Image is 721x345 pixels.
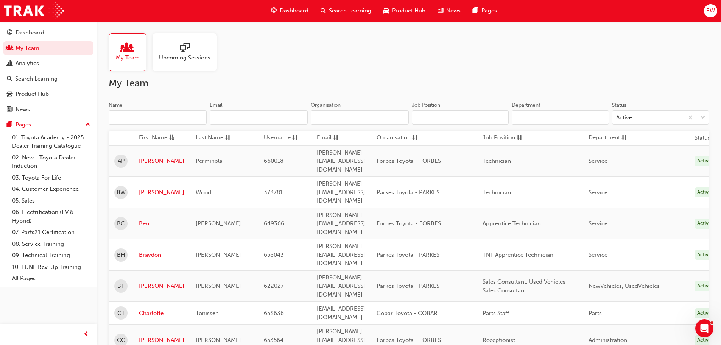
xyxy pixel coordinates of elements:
[483,278,565,294] span: Sales Consultant, Used Vehicles Sales Consultant
[695,308,714,318] div: Active
[109,33,153,71] a: My Team
[483,189,511,196] span: Technician
[467,3,503,19] a: pages-iconPages
[512,101,540,109] div: Department
[483,220,541,227] span: Apprentice Technician
[16,105,30,114] div: News
[196,283,241,289] span: [PERSON_NAME]
[695,219,714,229] div: Active
[117,219,125,228] span: BC
[377,133,418,143] button: Organisationsorting-icon
[265,3,315,19] a: guage-iconDashboard
[7,60,12,67] span: chart-icon
[210,101,223,109] div: Email
[3,118,93,132] button: Pages
[16,120,31,129] div: Pages
[7,76,12,83] span: search-icon
[392,6,425,15] span: Product Hub
[196,133,223,143] span: Last Name
[117,188,126,197] span: BW
[3,72,93,86] a: Search Learning
[139,133,167,143] span: First Name
[311,110,409,125] input: Organisation
[9,206,93,226] a: 06. Electrification (EV & Hybrid)
[117,336,125,345] span: CC
[9,226,93,238] a: 07. Parts21 Certification
[196,220,241,227] span: [PERSON_NAME]
[9,261,93,273] a: 10. TUNE Rev-Up Training
[7,30,12,36] span: guage-icon
[117,251,125,259] span: BH
[483,251,553,258] span: TNT Apprentice Technician
[139,133,181,143] button: First Nameasc-icon
[377,3,431,19] a: car-iconProduct Hub
[329,6,371,15] span: Search Learning
[118,157,125,165] span: AP
[317,274,365,298] span: [PERSON_NAME][EMAIL_ADDRESS][DOMAIN_NAME]
[589,251,607,258] span: Service
[333,133,339,143] span: sorting-icon
[377,158,441,164] span: Forbes Toyota - FORBES
[9,172,93,184] a: 03. Toyota For Life
[225,133,230,143] span: sorting-icon
[321,6,326,16] span: search-icon
[589,310,602,317] span: Parts
[109,77,709,89] h2: My Team
[9,273,93,284] a: All Pages
[695,156,714,166] div: Active
[196,133,237,143] button: Last Namesorting-icon
[169,133,174,143] span: asc-icon
[16,28,44,37] div: Dashboard
[7,122,12,128] span: pages-icon
[196,310,219,317] span: Tonissen
[264,189,283,196] span: 373781
[123,43,132,53] span: people-icon
[695,250,714,260] div: Active
[317,133,332,143] span: Email
[695,281,714,291] div: Active
[9,238,93,250] a: 08. Service Training
[159,53,210,62] span: Upcoming Sessions
[264,158,283,164] span: 660018
[704,4,717,17] button: EW
[311,101,341,109] div: Organisation
[85,120,90,130] span: up-icon
[589,283,660,289] span: NewVehicles, UsedVehicles
[317,243,365,267] span: [PERSON_NAME][EMAIL_ADDRESS][DOMAIN_NAME]
[317,149,365,173] span: [PERSON_NAME][EMAIL_ADDRESS][DOMAIN_NAME]
[264,310,284,317] span: 658636
[196,337,241,343] span: [PERSON_NAME]
[377,310,438,317] span: Cobar Toyota - COBAR
[589,189,607,196] span: Service
[264,283,284,289] span: 622027
[15,75,58,83] div: Search Learning
[512,110,609,125] input: Department
[473,6,478,16] span: pages-icon
[264,220,284,227] span: 649366
[589,220,607,227] span: Service
[280,6,308,15] span: Dashboard
[431,3,467,19] a: news-iconNews
[139,282,184,290] a: [PERSON_NAME]
[16,90,49,98] div: Product Hub
[196,158,223,164] span: Perminola
[317,133,358,143] button: Emailsorting-icon
[3,87,93,101] a: Product Hub
[9,183,93,195] a: 04. Customer Experience
[4,2,64,19] a: Trak
[412,110,509,125] input: Job Position
[377,189,439,196] span: Parkes Toyota - PARKES
[139,188,184,197] a: [PERSON_NAME]
[589,337,627,343] span: Administration
[616,113,632,122] div: Active
[700,113,705,123] span: down-icon
[377,283,439,289] span: Parkes Toyota - PARKES
[116,53,140,62] span: My Team
[7,45,12,52] span: people-icon
[3,41,93,55] a: My Team
[377,251,439,258] span: Parkes Toyota - PARKES
[446,6,461,15] span: News
[589,133,620,143] span: Department
[83,330,89,339] span: prev-icon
